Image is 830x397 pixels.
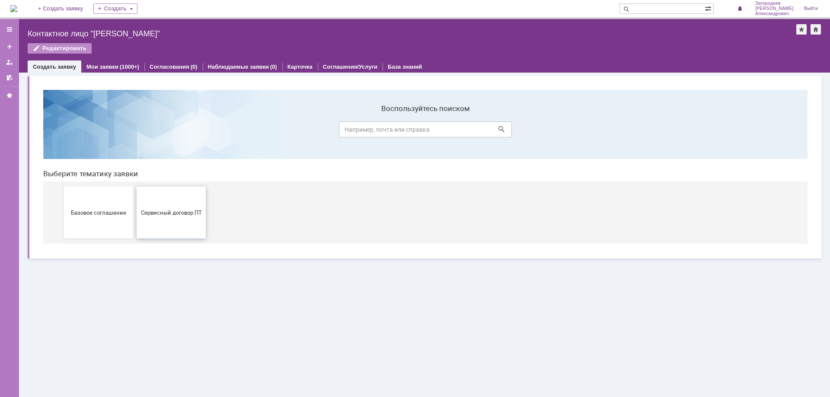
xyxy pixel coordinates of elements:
[303,38,476,54] input: Например, почта или справка
[28,29,796,38] div: Контактное лицо "[PERSON_NAME]"
[3,55,16,69] a: Мои заявки
[10,5,17,12] a: Перейти на домашнюю страницу
[755,11,794,16] span: Александрович
[10,5,17,12] img: logo
[3,71,16,85] a: Мои согласования
[270,64,277,70] div: (0)
[100,104,169,156] button: Сервисный договор ПТ
[755,1,794,6] span: Загороднев
[755,6,794,11] span: [PERSON_NAME]
[388,64,422,70] a: База знаний
[33,64,76,70] a: Создать заявку
[796,24,807,35] div: Добавить в избранное
[3,40,16,54] a: Создать заявку
[191,64,198,70] div: (0)
[86,64,118,70] a: Мои заявки
[30,126,94,133] span: Базовое соглашение
[303,21,476,30] label: Воспользуйтесь поиском
[287,64,313,70] a: Карточка
[705,4,713,12] span: Расширенный поиск
[93,3,137,14] div: Создать
[811,24,821,35] div: Сделать домашней страницей
[28,104,97,156] button: Базовое соглашение
[323,64,377,70] a: Соглашения/Услуги
[7,86,771,95] header: Выберите тематику заявки
[208,64,269,70] a: Наблюдаемые заявки
[103,126,167,133] span: Сервисный договор ПТ
[120,64,139,70] div: (1000+)
[150,64,189,70] a: Согласования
